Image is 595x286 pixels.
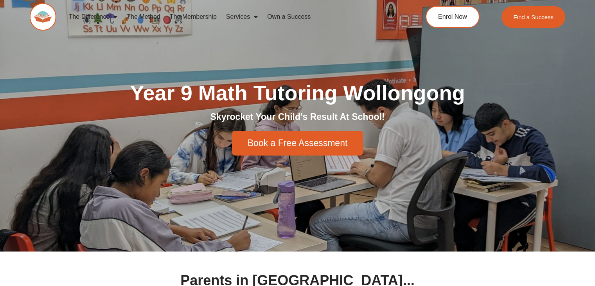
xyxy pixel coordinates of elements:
h1: Year 9 Math Tutoring Wollongong [79,82,517,103]
span: Enrol Now [438,14,467,20]
a: Own a Success [262,8,315,26]
a: The Method [122,8,165,26]
span: Book a Free Assessment [248,139,348,148]
a: The Difference [64,8,122,26]
span: Find a Success [513,14,554,20]
a: The Membership [165,8,221,26]
a: Enrol Now [426,6,480,28]
a: Services [221,8,262,26]
a: Book a Free Assessment [232,131,363,156]
nav: Menu [64,8,395,26]
a: Find a Success [502,6,565,28]
h2: Skyrocket Your Child's Result At School! [79,111,517,123]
